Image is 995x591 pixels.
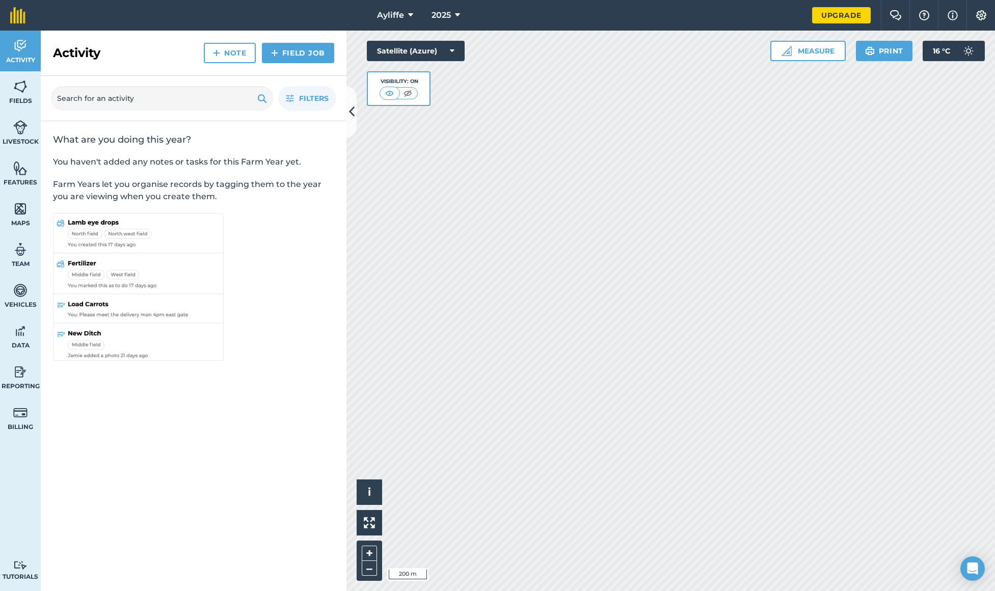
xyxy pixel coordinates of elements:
img: svg+xml;base64,PHN2ZyB4bWxucz0iaHR0cDovL3d3dy53My5vcmcvMjAwMC9zdmciIHdpZHRoPSI1MCIgaGVpZ2h0PSI0MC... [401,88,414,98]
img: A question mark icon [918,10,930,20]
button: i [357,479,382,505]
h2: What are you doing this year? [53,133,334,146]
img: A cog icon [975,10,987,20]
div: Visibility: On [380,77,418,86]
p: Farm Years let you organise records by tagging them to the year you are viewing when you create t... [53,178,334,203]
input: Search for an activity [51,86,273,111]
img: svg+xml;base64,PHN2ZyB4bWxucz0iaHR0cDovL3d3dy53My5vcmcvMjAwMC9zdmciIHdpZHRoPSIxNCIgaGVpZ2h0PSIyNC... [271,47,278,59]
span: 2025 [432,9,451,21]
img: svg+xml;base64,PD94bWwgdmVyc2lvbj0iMS4wIiBlbmNvZGluZz0idXRmLTgiPz4KPCEtLSBHZW5lcmF0b3I6IEFkb2JlIE... [13,560,28,570]
a: Upgrade [812,7,871,23]
img: svg+xml;base64,PD94bWwgdmVyc2lvbj0iMS4wIiBlbmNvZGluZz0idXRmLTgiPz4KPCEtLSBHZW5lcmF0b3I6IEFkb2JlIE... [13,242,28,257]
img: svg+xml;base64,PD94bWwgdmVyc2lvbj0iMS4wIiBlbmNvZGluZz0idXRmLTgiPz4KPCEtLSBHZW5lcmF0b3I6IEFkb2JlIE... [13,120,28,135]
button: 16 °C [923,41,985,61]
img: svg+xml;base64,PD94bWwgdmVyc2lvbj0iMS4wIiBlbmNvZGluZz0idXRmLTgiPz4KPCEtLSBHZW5lcmF0b3I6IEFkb2JlIE... [13,405,28,420]
img: svg+xml;base64,PHN2ZyB4bWxucz0iaHR0cDovL3d3dy53My5vcmcvMjAwMC9zdmciIHdpZHRoPSI1NiIgaGVpZ2h0PSI2MC... [13,79,28,94]
img: svg+xml;base64,PD94bWwgdmVyc2lvbj0iMS4wIiBlbmNvZGluZz0idXRmLTgiPz4KPCEtLSBHZW5lcmF0b3I6IEFkb2JlIE... [958,41,979,61]
img: svg+xml;base64,PD94bWwgdmVyc2lvbj0iMS4wIiBlbmNvZGluZz0idXRmLTgiPz4KPCEtLSBHZW5lcmF0b3I6IEFkb2JlIE... [13,364,28,380]
p: You haven't added any notes or tasks for this Farm Year yet. [53,156,334,168]
h2: Activity [53,45,100,61]
button: Satellite (Azure) [367,41,465,61]
img: svg+xml;base64,PD94bWwgdmVyc2lvbj0iMS4wIiBlbmNvZGluZz0idXRmLTgiPz4KPCEtLSBHZW5lcmF0b3I6IEFkb2JlIE... [13,283,28,298]
span: i [368,486,371,498]
button: + [362,546,377,561]
img: svg+xml;base64,PHN2ZyB4bWxucz0iaHR0cDovL3d3dy53My5vcmcvMjAwMC9zdmciIHdpZHRoPSI1NiIgaGVpZ2h0PSI2MC... [13,160,28,176]
img: svg+xml;base64,PHN2ZyB4bWxucz0iaHR0cDovL3d3dy53My5vcmcvMjAwMC9zdmciIHdpZHRoPSIxOSIgaGVpZ2h0PSIyNC... [257,92,267,104]
img: svg+xml;base64,PHN2ZyB4bWxucz0iaHR0cDovL3d3dy53My5vcmcvMjAwMC9zdmciIHdpZHRoPSI1NiIgaGVpZ2h0PSI2MC... [13,201,28,217]
img: svg+xml;base64,PD94bWwgdmVyc2lvbj0iMS4wIiBlbmNvZGluZz0idXRmLTgiPz4KPCEtLSBHZW5lcmF0b3I6IEFkb2JlIE... [13,324,28,339]
img: svg+xml;base64,PHN2ZyB4bWxucz0iaHR0cDovL3d3dy53My5vcmcvMjAwMC9zdmciIHdpZHRoPSI1MCIgaGVpZ2h0PSI0MC... [383,88,396,98]
button: – [362,561,377,576]
img: Two speech bubbles overlapping with the left bubble in the forefront [890,10,902,20]
img: Ruler icon [782,46,792,56]
img: svg+xml;base64,PHN2ZyB4bWxucz0iaHR0cDovL3d3dy53My5vcmcvMjAwMC9zdmciIHdpZHRoPSIxNyIgaGVpZ2h0PSIxNy... [948,9,958,21]
div: Open Intercom Messenger [960,556,985,581]
img: svg+xml;base64,PHN2ZyB4bWxucz0iaHR0cDovL3d3dy53My5vcmcvMjAwMC9zdmciIHdpZHRoPSIxNCIgaGVpZ2h0PSIyNC... [213,47,220,59]
img: svg+xml;base64,PD94bWwgdmVyc2lvbj0iMS4wIiBlbmNvZGluZz0idXRmLTgiPz4KPCEtLSBHZW5lcmF0b3I6IEFkb2JlIE... [13,38,28,53]
img: svg+xml;base64,PHN2ZyB4bWxucz0iaHR0cDovL3d3dy53My5vcmcvMjAwMC9zdmciIHdpZHRoPSIxOSIgaGVpZ2h0PSIyNC... [865,45,875,57]
span: 16 ° C [933,41,950,61]
button: Filters [278,86,336,111]
a: Note [204,43,256,63]
img: Four arrows, one pointing top left, one top right, one bottom right and the last bottom left [364,517,375,528]
button: Measure [770,41,846,61]
img: fieldmargin Logo [10,7,25,23]
button: Print [856,41,913,61]
a: Field Job [262,43,334,63]
span: Ayliffe [377,9,404,21]
span: Filters [299,93,329,104]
